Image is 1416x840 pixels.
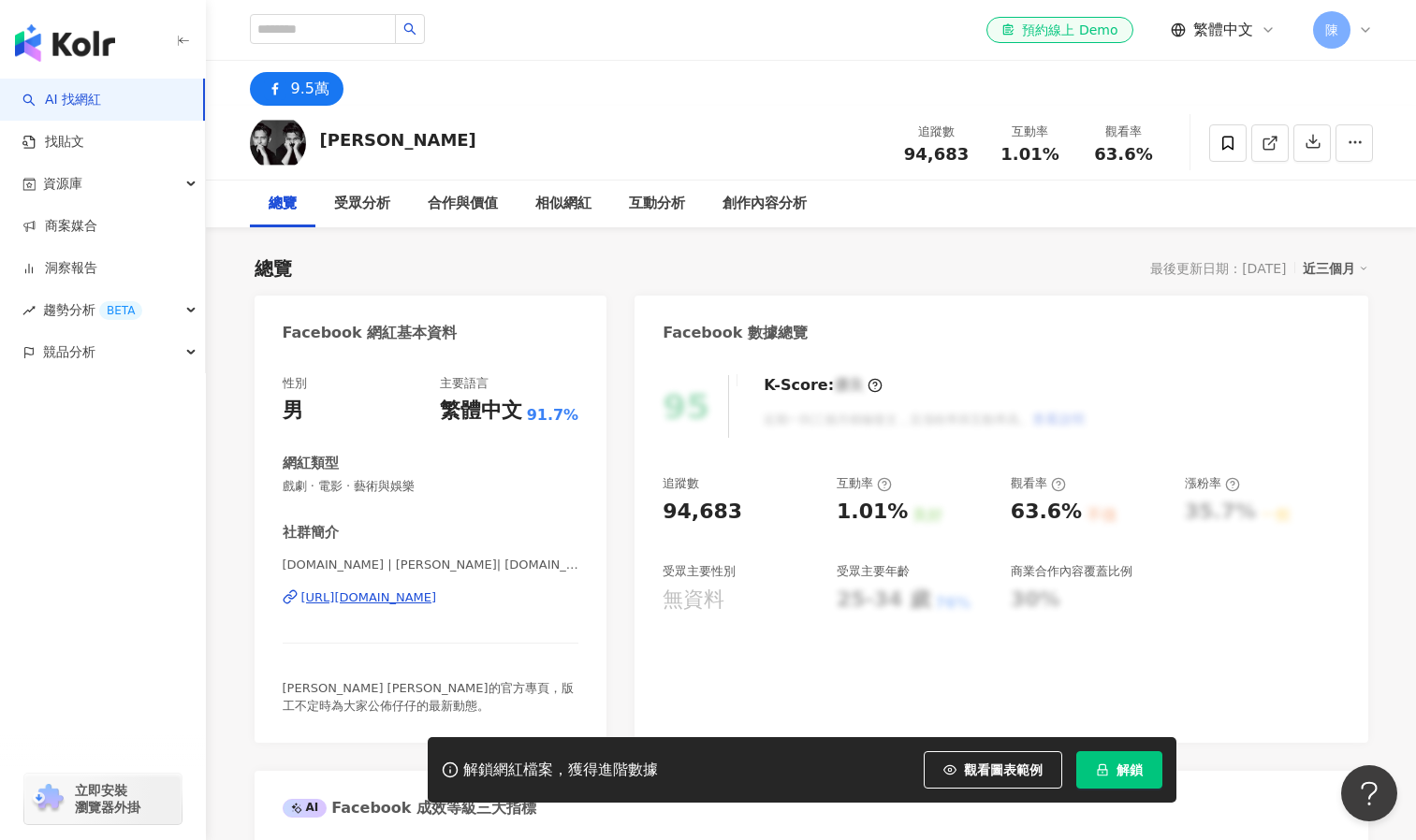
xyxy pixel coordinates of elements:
div: 受眾分析 [334,193,390,215]
button: 解鎖 [1076,751,1162,789]
a: searchAI 找網紅 [22,91,101,109]
a: chrome extension立即安裝 瀏覽器外掛 [24,774,182,824]
div: 解鎖網紅檔案，獲得進階數據 [463,760,658,780]
div: 受眾主要性別 [663,563,736,580]
div: Facebook 成效等級三大指標 [283,798,537,818]
a: 找貼文 [22,133,84,152]
div: 互動率 [837,475,892,492]
img: logo [15,24,115,62]
div: 近三個月 [1303,256,1368,281]
button: 觀看圖表範例 [924,751,1062,789]
span: 解鎖 [1117,762,1143,777]
span: [DOMAIN_NAME] | [PERSON_NAME]| [DOMAIN_NAME] [283,557,579,573]
span: 觀看圖表範例 [964,762,1043,777]
div: AI [283,799,328,818]
div: [PERSON_NAME] [320,128,476,152]
div: Facebook 網紅基本資料 [283,323,458,343]
div: 預約線上 Demo [1001,21,1117,39]
span: [PERSON_NAME] [PERSON_NAME]的官方專頁，版工不定時為大家公佈仔仔的最新動態。 [283,681,574,712]
span: rise [22,304,36,317]
div: 性別 [283,375,307,392]
img: chrome extension [30,784,66,814]
div: 63.6% [1011,498,1082,527]
div: 互動分析 [629,193,685,215]
div: BETA [99,301,142,320]
span: 競品分析 [43,331,95,373]
div: 總覽 [255,255,292,282]
div: 受眾主要年齡 [837,563,910,580]
div: 男 [283,397,303,426]
div: 無資料 [663,586,724,615]
span: search [403,22,416,36]
img: KOL Avatar [250,115,306,171]
span: 資源庫 [43,163,82,205]
div: 9.5萬 [291,76,329,102]
div: 繁體中文 [440,397,522,426]
div: 觀看率 [1088,123,1160,141]
span: 立即安裝 瀏覽器外掛 [75,782,140,816]
div: 創作內容分析 [723,193,807,215]
div: Facebook 數據總覽 [663,323,808,343]
span: 繁體中文 [1193,20,1253,40]
div: 主要語言 [440,375,489,392]
div: 1.01% [837,498,908,527]
div: 觀看率 [1011,475,1066,492]
div: 商業合作內容覆蓋比例 [1011,563,1132,580]
a: 預約線上 Demo [986,17,1132,43]
div: 相似網紅 [535,193,591,215]
div: 94,683 [663,498,742,527]
span: 趨勢分析 [43,289,142,331]
div: 追蹤數 [901,123,972,141]
div: 合作與價值 [428,193,498,215]
div: 網紅類型 [283,454,339,473]
span: 91.7% [527,405,579,426]
div: 最後更新日期：[DATE] [1150,261,1286,276]
a: [URL][DOMAIN_NAME] [283,589,579,606]
span: 陳 [1325,20,1338,40]
div: 追蹤數 [663,475,699,492]
div: 漲粉率 [1185,475,1240,492]
div: K-Score : [764,375,883,396]
div: [URL][DOMAIN_NAME] [301,589,437,606]
span: lock [1096,763,1109,776]
span: 94,683 [904,144,969,164]
span: 戲劇 · 電影 · 藝術與娛樂 [283,478,579,495]
button: 9.5萬 [250,72,343,106]
div: 互動率 [995,123,1066,141]
a: 商案媒合 [22,217,97,236]
span: 63.6% [1094,145,1152,164]
div: 社群簡介 [283,523,339,543]
div: 總覽 [269,193,297,215]
a: 洞察報告 [22,259,97,278]
span: 1.01% [1000,145,1058,164]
